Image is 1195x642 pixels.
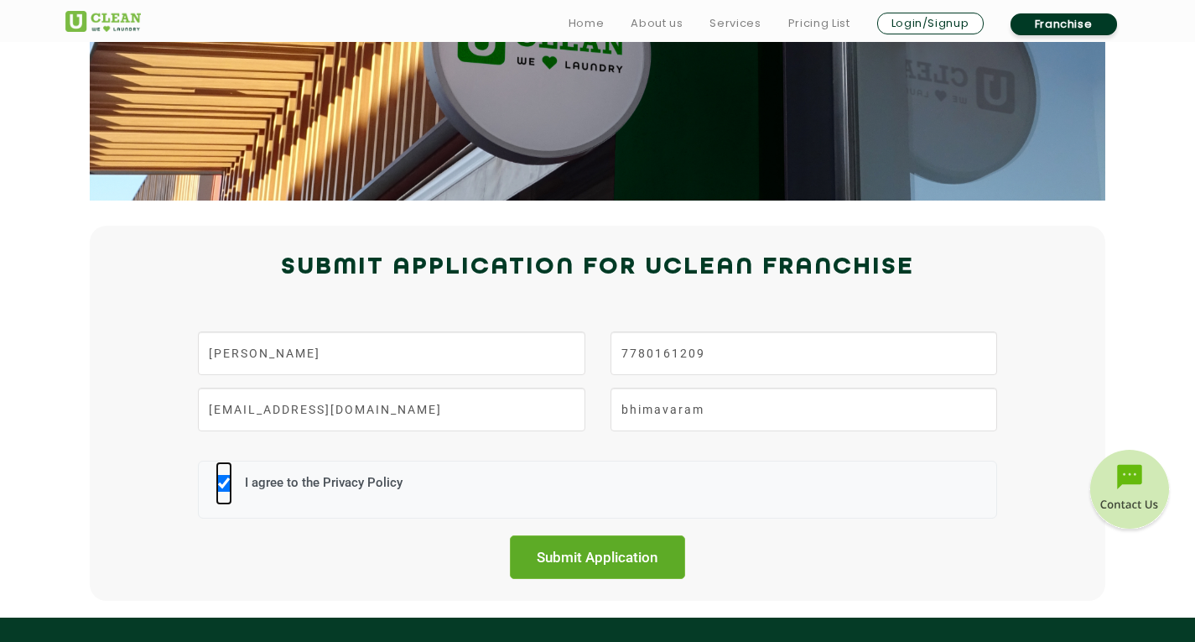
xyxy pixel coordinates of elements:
a: Services [709,13,761,34]
input: Name* [198,331,585,375]
input: City* [610,388,997,431]
a: Home [569,13,605,34]
img: contact-btn [1088,450,1172,534]
h2: Submit Application for UCLEAN FRANCHISE [65,248,1130,288]
a: Franchise [1011,13,1117,35]
input: Email Id* [198,388,585,431]
img: UClean Laundry and Dry Cleaning [65,11,141,32]
a: Pricing List [788,13,850,34]
input: Submit Application [510,535,686,579]
label: I agree to the Privacy Policy [241,475,403,506]
a: About us [631,13,683,34]
input: Phone Number* [610,331,997,375]
a: Login/Signup [877,13,984,34]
